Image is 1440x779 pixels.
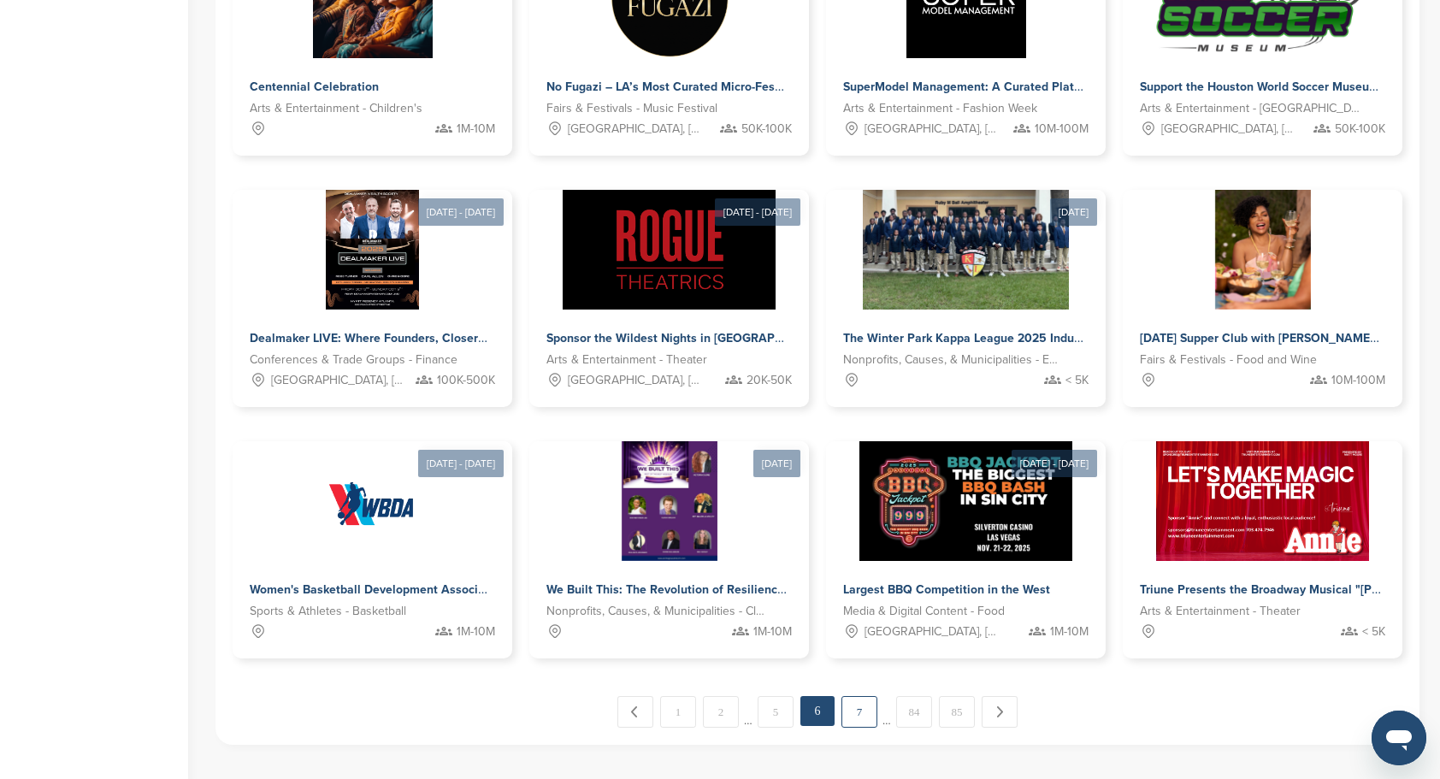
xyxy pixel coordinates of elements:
span: … [882,696,891,727]
a: ← Previous [617,696,653,728]
iframe: Button to launch messaging window [1372,711,1426,765]
span: 1M-10M [1050,623,1089,641]
span: [GEOGRAPHIC_DATA], [GEOGRAPHIC_DATA] [568,371,706,390]
span: Women's Basketball Development Association (WBDA) [250,582,552,597]
a: [DATE] - [DATE] Sponsorpitch & Largest BBQ Competition in the West Media & Digital Content - Food... [826,414,1106,658]
img: Sponsorpitch & [312,441,432,561]
img: Sponsorpitch & [1215,190,1311,310]
div: [DATE] [1050,198,1097,226]
span: 50K-100K [1335,120,1385,139]
span: [DATE] Supper Club with [PERSON_NAME] [1140,331,1373,345]
a: 1 [660,696,696,728]
span: Conferences & Trade Groups - Finance [250,351,457,369]
span: Arts & Entertainment - Fashion Week [843,99,1037,118]
span: SuperModel Management: A Curated Platform For Premium Brand Alignment [843,80,1271,94]
span: [GEOGRAPHIC_DATA], [GEOGRAPHIC_DATA] [865,120,1003,139]
span: [GEOGRAPHIC_DATA], [GEOGRAPHIC_DATA] [271,371,410,390]
span: 20K-50K [747,371,792,390]
a: Sponsorpitch & [DATE] Supper Club with [PERSON_NAME] Fairs & Festivals - Food and Wine 10M-100M [1123,190,1402,407]
a: Sponsorpitch & Triune Presents the Broadway Musical "[PERSON_NAME]" [DATE]-[DATE] Arts & Entertai... [1123,441,1402,658]
span: The Winter Park Kappa League 2025 Induction Ceremony [843,331,1161,345]
span: 1M-10M [753,623,792,641]
span: [GEOGRAPHIC_DATA], [GEOGRAPHIC_DATA] [568,120,706,139]
span: 10M-100M [1035,120,1089,139]
div: [DATE] [753,450,800,477]
span: Sponsor the Wildest Nights in [GEOGRAPHIC_DATA][US_STATE]-2025-2026 Season [546,331,1008,345]
span: 1M-10M [457,120,495,139]
span: Largest BBQ Competition in the West [843,582,1050,597]
a: 7 [841,696,877,728]
a: [DATE] - [DATE] Sponsorpitch & Dealmaker LIVE: Where Founders, Closers & Capital Collide in [GEOG... [233,162,512,407]
span: Arts & Entertainment - Theater [546,351,707,369]
a: [DATE] Sponsorpitch & We Built This: The Revolution of Resilience Nonprofits, Causes, & Municipal... [529,414,809,658]
span: Centennial Celebration [250,80,379,94]
a: [DATE] - [DATE] Sponsorpitch & Sponsor the Wildest Nights in [GEOGRAPHIC_DATA][US_STATE]-2025-202... [529,162,809,407]
span: … [744,696,752,727]
img: Sponsorpitch & [863,190,1069,310]
div: [DATE] - [DATE] [715,198,800,226]
span: [GEOGRAPHIC_DATA], [GEOGRAPHIC_DATA] [865,623,1003,641]
span: Arts & Entertainment - Children's [250,99,422,118]
span: Nonprofits, Causes, & Municipalities - Classes [546,602,766,621]
span: We Built This: The Revolution of Resilience [546,582,784,597]
span: 100K-500K [437,371,495,390]
span: Support the Houston World Soccer Museum Project [1140,80,1422,94]
span: Fairs & Festivals - Music Festival [546,99,717,118]
div: [DATE] - [DATE] [418,198,504,226]
div: [DATE] - [DATE] [1012,450,1097,477]
a: 5 [758,696,794,728]
em: 6 [800,696,835,726]
img: Sponsorpitch & [1156,441,1369,561]
img: Sponsorpitch & [326,190,418,310]
img: Sponsorpitch & [622,441,717,561]
span: < 5K [1362,623,1385,641]
span: Fairs & Festivals - Food and Wine [1140,351,1317,369]
span: < 5K [1065,371,1089,390]
div: [DATE] - [DATE] [418,450,504,477]
span: [GEOGRAPHIC_DATA], [GEOGRAPHIC_DATA] [1161,120,1300,139]
span: No Fugazi – LA’s Most Curated Micro-Festival [546,80,799,94]
span: Arts & Entertainment - Theater [1140,602,1301,621]
span: Dealmaker LIVE: Where Founders, Closers & Capital Collide in [GEOGRAPHIC_DATA] ([DATE]–[DATE]) [250,331,811,345]
img: Sponsorpitch & [859,441,1072,561]
a: 2 [703,696,739,728]
a: [DATE] Sponsorpitch & The Winter Park Kappa League 2025 Induction Ceremony Nonprofits, Causes, & ... [826,162,1106,407]
span: Sports & Athletes - Basketball [250,602,406,621]
span: Nonprofits, Causes, & Municipalities - Education [843,351,1063,369]
span: 10M-100M [1331,371,1385,390]
span: Arts & Entertainment - [GEOGRAPHIC_DATA] [1140,99,1360,118]
span: 50K-100K [741,120,792,139]
span: 1M-10M [457,623,495,641]
span: Media & Digital Content - Food [843,602,1005,621]
img: Sponsorpitch & [563,190,776,310]
a: 85 [939,696,975,728]
a: [DATE] - [DATE] Sponsorpitch & Women's Basketball Development Association (WBDA) Sports & Athlete... [233,414,512,658]
a: Next → [982,696,1018,728]
a: 84 [896,696,932,728]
